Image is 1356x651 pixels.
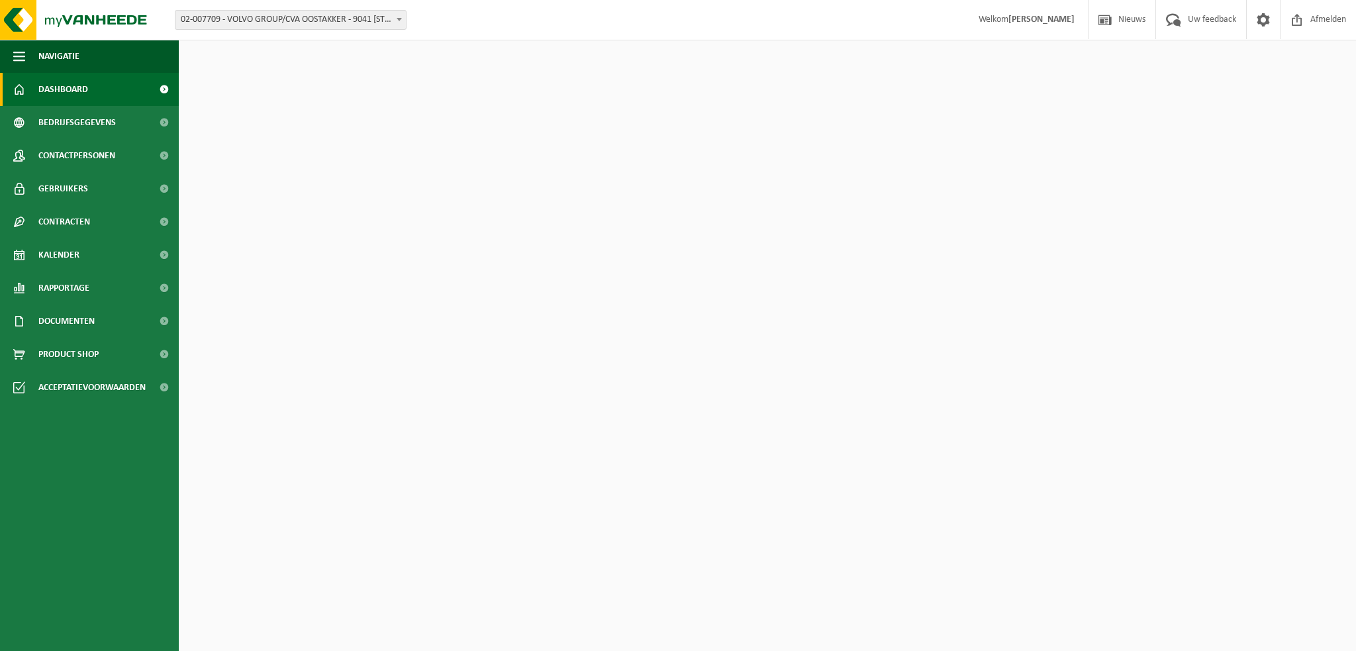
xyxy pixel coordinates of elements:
[38,106,116,139] span: Bedrijfsgegevens
[38,73,88,106] span: Dashboard
[38,338,99,371] span: Product Shop
[175,11,406,29] span: 02-007709 - VOLVO GROUP/CVA OOSTAKKER - 9041 OOSTAKKER, SMALLEHEERWEG 31
[38,238,79,272] span: Kalender
[38,305,95,338] span: Documenten
[38,272,89,305] span: Rapportage
[38,139,115,172] span: Contactpersonen
[38,371,146,404] span: Acceptatievoorwaarden
[38,40,79,73] span: Navigatie
[38,205,90,238] span: Contracten
[175,10,407,30] span: 02-007709 - VOLVO GROUP/CVA OOSTAKKER - 9041 OOSTAKKER, SMALLEHEERWEG 31
[38,172,88,205] span: Gebruikers
[1008,15,1075,25] strong: [PERSON_NAME]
